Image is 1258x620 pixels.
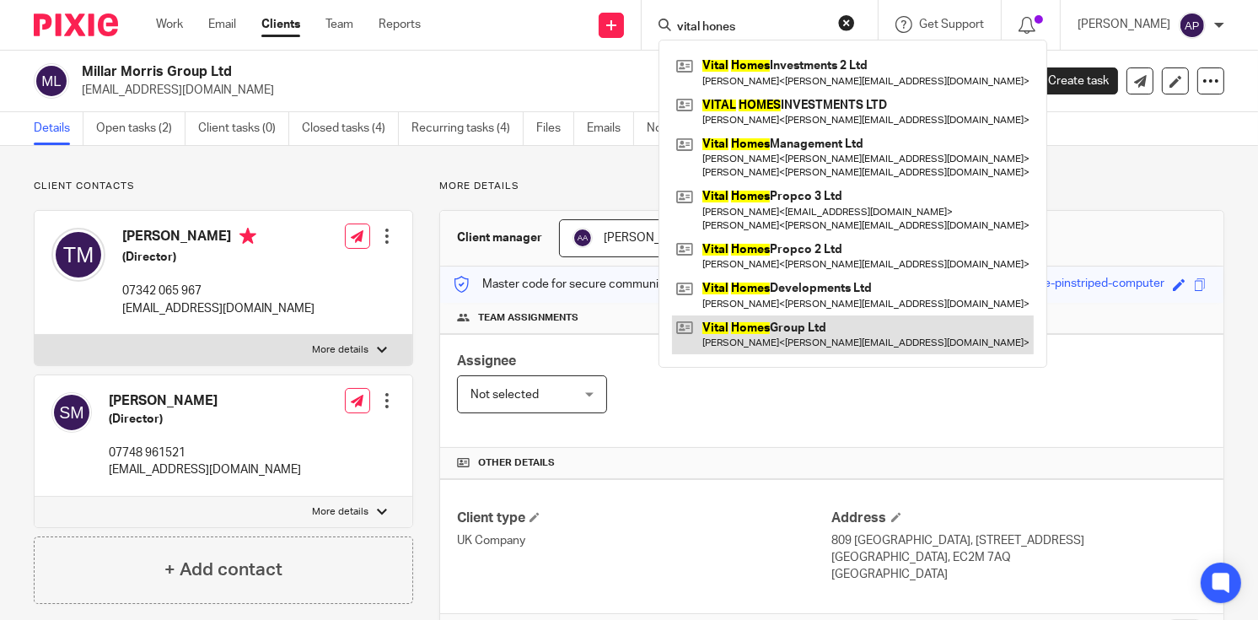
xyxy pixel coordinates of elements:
[453,276,744,293] p: Master code for secure communications and files
[411,112,524,145] a: Recurring tasks (4)
[96,112,185,145] a: Open tasks (2)
[536,112,574,145] a: Files
[457,229,542,246] h3: Client manager
[34,180,413,193] p: Client contacts
[964,275,1164,294] div: stellar-navy-blue-pinstriped-computer
[325,16,353,33] a: Team
[122,228,314,249] h4: [PERSON_NAME]
[109,445,301,461] p: 07748 961521
[51,228,105,282] img: svg%3E
[919,19,984,30] span: Get Support
[838,14,855,31] button: Clear
[122,283,314,299] p: 07342 065 967
[832,509,1207,527] h4: Address
[470,389,539,401] span: Not selected
[109,461,301,478] p: [EMAIL_ADDRESS][DOMAIN_NAME]
[1020,67,1118,94] a: Create task
[379,16,421,33] a: Reports
[156,16,183,33] a: Work
[478,456,555,470] span: Other details
[587,112,634,145] a: Emails
[647,112,708,145] a: Notes (3)
[457,354,516,368] span: Assignee
[198,112,289,145] a: Client tasks (0)
[82,63,812,81] h2: Millar Morris Group Ltd
[208,16,236,33] a: Email
[312,343,368,357] p: More details
[261,16,300,33] a: Clients
[109,411,301,428] h5: (Director)
[239,228,256,245] i: Primary
[1179,12,1206,39] img: svg%3E
[478,311,578,325] span: Team assignments
[457,509,831,527] h4: Client type
[439,180,1224,193] p: More details
[1078,16,1170,33] p: [PERSON_NAME]
[832,566,1207,583] p: [GEOGRAPHIC_DATA]
[675,20,827,35] input: Search
[109,392,301,410] h4: [PERSON_NAME]
[122,300,314,317] p: [EMAIL_ADDRESS][DOMAIN_NAME]
[832,532,1207,549] p: 809 [GEOGRAPHIC_DATA], [STREET_ADDRESS]
[457,532,831,549] p: UK Company
[34,112,83,145] a: Details
[122,249,314,266] h5: (Director)
[573,228,593,248] img: svg%3E
[832,549,1207,566] p: [GEOGRAPHIC_DATA], EC2M 7AQ
[34,13,118,36] img: Pixie
[34,63,69,99] img: svg%3E
[312,505,368,519] p: More details
[604,232,696,244] span: [PERSON_NAME]
[51,392,92,433] img: svg%3E
[82,82,995,99] p: [EMAIL_ADDRESS][DOMAIN_NAME]
[302,112,399,145] a: Closed tasks (4)
[164,557,282,583] h4: + Add contact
